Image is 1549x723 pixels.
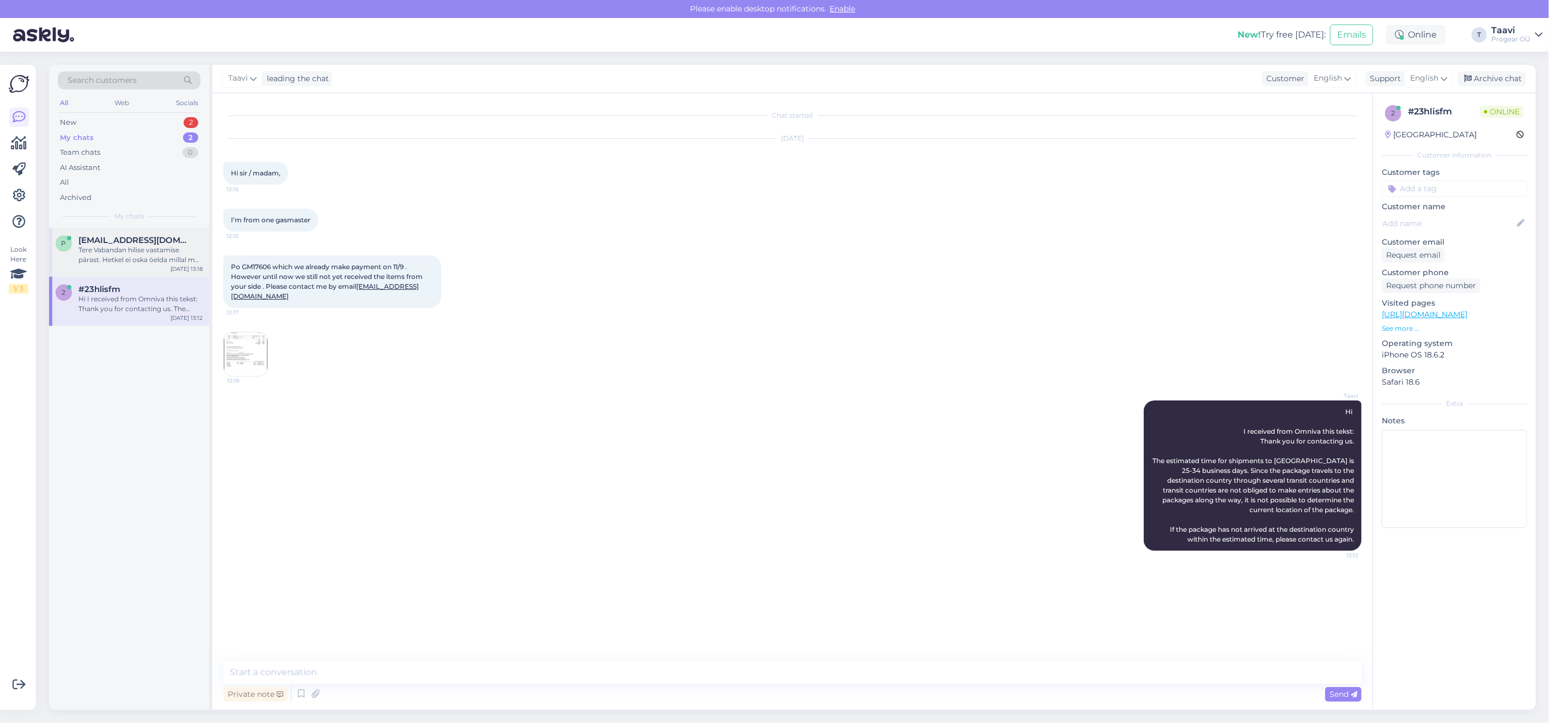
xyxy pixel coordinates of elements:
span: p [62,239,66,247]
div: Team chats [60,147,100,158]
div: Request phone number [1382,278,1480,293]
p: Customer tags [1382,167,1527,178]
div: [GEOGRAPHIC_DATA] [1385,129,1477,141]
span: I’m from one gasmaster [231,216,310,224]
p: Browser [1382,365,1527,376]
div: Customer information [1382,150,1527,160]
div: Support [1365,73,1401,84]
span: 12:15 [227,232,267,240]
div: Archive chat [1457,71,1526,86]
div: Socials [174,96,200,110]
div: Extra [1382,399,1527,409]
span: Enable [827,4,859,14]
span: Hi sir / madam, [231,169,280,177]
div: [DATE] 13:12 [170,314,203,322]
span: 12:15 [227,185,267,193]
p: Safari 18.6 [1382,376,1527,388]
div: Progear OÜ [1491,35,1530,44]
p: Customer name [1382,201,1527,212]
span: Online [1480,106,1524,118]
span: 13:12 [1318,551,1358,560]
span: 12:18 [227,376,268,385]
span: Send [1330,689,1357,699]
div: T [1472,27,1487,42]
button: Emails [1330,25,1373,45]
div: [DATE] 13:18 [170,265,203,273]
p: iPhone OS 18.6.2 [1382,349,1527,361]
p: Visited pages [1382,297,1527,309]
div: Tere Vabandan hilise vastamise pärast. Hetkel ei oska öelda millal meil uus tellimine on võib vei... [78,245,203,265]
img: Attachment [224,332,267,376]
div: Online [1386,25,1446,45]
span: pillelihannes@gmail.com [78,235,192,245]
span: My chats [114,211,144,221]
div: Request email [1382,248,1445,263]
div: Taavi [1491,26,1530,35]
span: Search customers [68,75,137,86]
input: Add a tag [1382,180,1527,197]
span: 2 [62,288,66,296]
span: #23hlisfm [78,284,120,294]
div: Archived [60,192,92,203]
div: [DATE] [223,133,1362,143]
div: leading the chat [263,73,329,84]
div: # 23hlisfm [1408,105,1480,118]
div: My chats [60,132,94,143]
span: English [1314,72,1342,84]
div: Try free [DATE]: [1237,28,1326,41]
span: Taavi [228,72,248,84]
div: Private note [223,687,288,702]
div: Customer [1262,73,1304,84]
span: Taavi [1318,392,1358,400]
div: 0 [182,147,198,158]
div: 1 / 3 [9,284,28,294]
span: Po GM17606 which we already make payment on 11/9 . However until now we still not yet received th... [231,263,424,300]
div: Hi I received from Omniva this tekst: Thank you for contacting us. The estimated time for shipmen... [78,294,203,314]
div: Web [113,96,132,110]
img: Askly Logo [9,74,29,94]
span: English [1410,72,1438,84]
input: Add name [1382,217,1515,229]
b: New! [1237,29,1261,40]
a: TaaviProgear OÜ [1491,26,1542,44]
div: Look Here [9,245,28,294]
div: AI Assistant [60,162,100,173]
p: Customer phone [1382,267,1527,278]
div: Chat started [223,111,1362,120]
a: [URL][DOMAIN_NAME] [1382,309,1467,319]
div: 2 [184,117,198,128]
p: Operating system [1382,338,1527,349]
div: All [60,177,69,188]
p: See more ... [1382,324,1527,333]
p: Notes [1382,415,1527,427]
div: New [60,117,76,128]
span: 2 [1392,109,1395,117]
span: 12:17 [227,308,267,317]
p: Customer email [1382,236,1527,248]
div: All [58,96,70,110]
div: 2 [183,132,198,143]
